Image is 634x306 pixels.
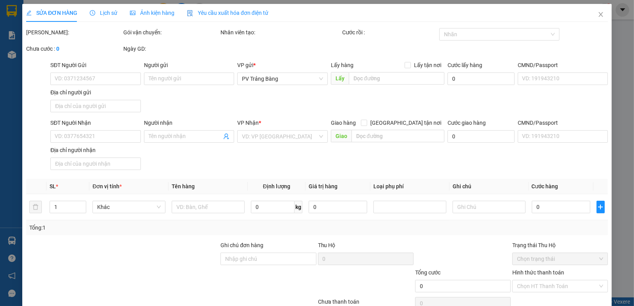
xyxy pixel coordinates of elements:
div: Trạng thái Thu Hộ [512,241,608,249]
span: plus [597,204,605,210]
div: CMND/Passport [518,119,608,127]
label: Ghi chú đơn hàng [220,242,263,248]
div: Gói vận chuyển: [123,28,219,37]
div: CMND/Passport [518,61,608,69]
span: Giao hàng [331,120,356,126]
span: Yêu cầu xuất hóa đơn điện tử [187,10,268,16]
input: Cước lấy hàng [448,73,515,85]
div: SĐT Người Gửi [50,61,140,69]
span: kg [295,201,302,213]
div: Tổng: 1 [29,223,245,232]
span: Giá trị hàng [309,183,337,189]
span: Chọn trạng thái [517,253,603,265]
span: Tổng cước [415,269,440,276]
span: [GEOGRAPHIC_DATA] tận nơi [367,119,444,127]
b: 0 [56,46,59,52]
span: user-add [223,133,229,140]
div: [PERSON_NAME]: [26,28,122,37]
label: Cước lấy hàng [448,62,482,68]
button: plus [597,201,605,213]
li: [STREET_ADDRESS][PERSON_NAME]. [GEOGRAPHIC_DATA], Tỉnh [GEOGRAPHIC_DATA] [73,19,326,29]
th: Loại phụ phí [370,179,449,194]
div: Chưa cước : [26,44,122,53]
div: Cước rồi : [342,28,438,37]
span: picture [130,10,135,16]
img: icon [187,10,193,16]
span: Lịch sử [90,10,117,16]
li: Hotline: 1900 8153 [73,29,326,39]
input: Địa chỉ của người gửi [50,100,140,112]
span: Giao [331,130,352,142]
span: Đơn vị tính [92,183,122,189]
input: VD: Bàn, Ghế [172,201,245,213]
div: Địa chỉ người gửi [50,88,140,97]
span: clock-circle [90,10,95,16]
input: Dọc đường [352,130,444,142]
span: Lấy [331,72,349,85]
span: Lấy tận nơi [411,61,444,69]
span: Tên hàng [172,183,195,189]
div: Nhân viên tạo: [220,28,341,37]
span: Khác [97,201,161,213]
button: delete [29,201,42,213]
img: logo.jpg [10,10,49,49]
span: Cước hàng [531,183,558,189]
span: Ảnh kiện hàng [130,10,174,16]
span: SỬA ĐƠN HÀNG [26,10,77,16]
span: Định lượng [263,183,290,189]
span: VP Nhận [237,120,259,126]
input: Dọc đường [349,72,444,85]
button: Close [590,4,612,26]
span: PV Trảng Bàng [242,73,323,85]
span: close [598,11,604,18]
div: SĐT Người Nhận [50,119,140,127]
th: Ghi chú [449,179,529,194]
div: Người gửi [144,61,234,69]
label: Cước giao hàng [448,120,486,126]
div: Người nhận [144,119,234,127]
span: Lấy hàng [331,62,353,68]
input: Ghi Chú [453,201,526,213]
span: SL [49,183,55,189]
input: Ghi chú đơn hàng [220,253,316,265]
span: Thu Hộ [318,242,335,248]
input: Địa chỉ của người nhận [50,157,140,170]
span: edit [26,10,32,16]
b: GỬI : PV Trảng Bàng [10,57,107,69]
label: Hình thức thanh toán [512,269,564,276]
div: Ngày GD: [123,44,219,53]
div: VP gửi [237,61,327,69]
div: Địa chỉ người nhận [50,146,140,154]
input: Cước giao hàng [448,130,515,143]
